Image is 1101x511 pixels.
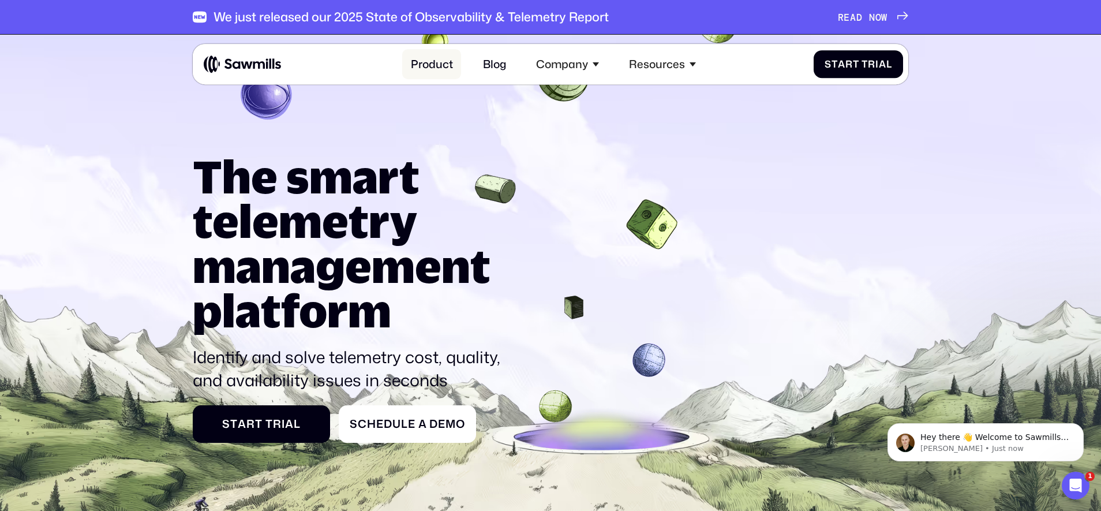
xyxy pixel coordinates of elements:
span: a [879,58,886,70]
h1: The smart telemetry management platform [193,154,512,333]
a: StartTrial [814,50,902,79]
span: A [850,12,856,23]
span: i [282,417,285,431]
span: h [367,417,376,431]
span: t [255,417,263,431]
span: l [294,417,301,431]
span: Hey there 👋 Welcome to Sawmills. The smart telemetry management platform that solves cost, qualit... [50,33,199,100]
iframe: Intercom notifications message [870,399,1101,480]
span: e [408,417,415,431]
span: r [273,417,282,431]
span: c [358,417,367,431]
span: r [246,417,255,431]
span: m [445,417,456,431]
span: r [845,58,853,70]
span: t [230,417,238,431]
span: O [875,12,882,23]
span: E [844,12,850,23]
span: e [438,417,445,431]
span: S [350,417,358,431]
span: i [875,58,879,70]
span: l [886,58,892,70]
span: D [856,12,863,23]
div: Company [536,58,588,71]
span: S [825,58,832,70]
span: d [384,417,392,431]
span: T [265,417,273,431]
span: a [285,417,294,431]
div: Resources [621,49,704,79]
div: We just released our 2025 State of Observability & Telemetry Report [214,10,609,25]
span: S [222,417,230,431]
span: T [862,58,868,70]
a: Product [402,49,461,79]
p: Identify and solve telemetry cost, quality, and availability issues in seconds [193,345,512,391]
span: W [881,12,887,23]
span: e [376,417,384,431]
span: D [429,417,438,431]
span: 1 [1085,472,1095,481]
a: READNOW [838,12,909,23]
span: t [832,58,838,70]
a: ScheduleaDemo [339,405,477,443]
span: l [401,417,408,431]
span: u [392,417,401,431]
div: Resources [629,58,685,71]
span: o [456,417,465,431]
span: t [853,58,859,70]
a: Blog [475,49,515,79]
span: N [869,12,875,23]
span: a [418,417,427,431]
span: a [238,417,246,431]
span: R [838,12,844,23]
span: a [838,58,845,70]
p: Message from Winston, sent Just now [50,44,199,55]
div: Company [528,49,607,79]
span: r [868,58,875,70]
iframe: Intercom live chat [1062,472,1089,499]
a: StartTrial [193,405,331,443]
